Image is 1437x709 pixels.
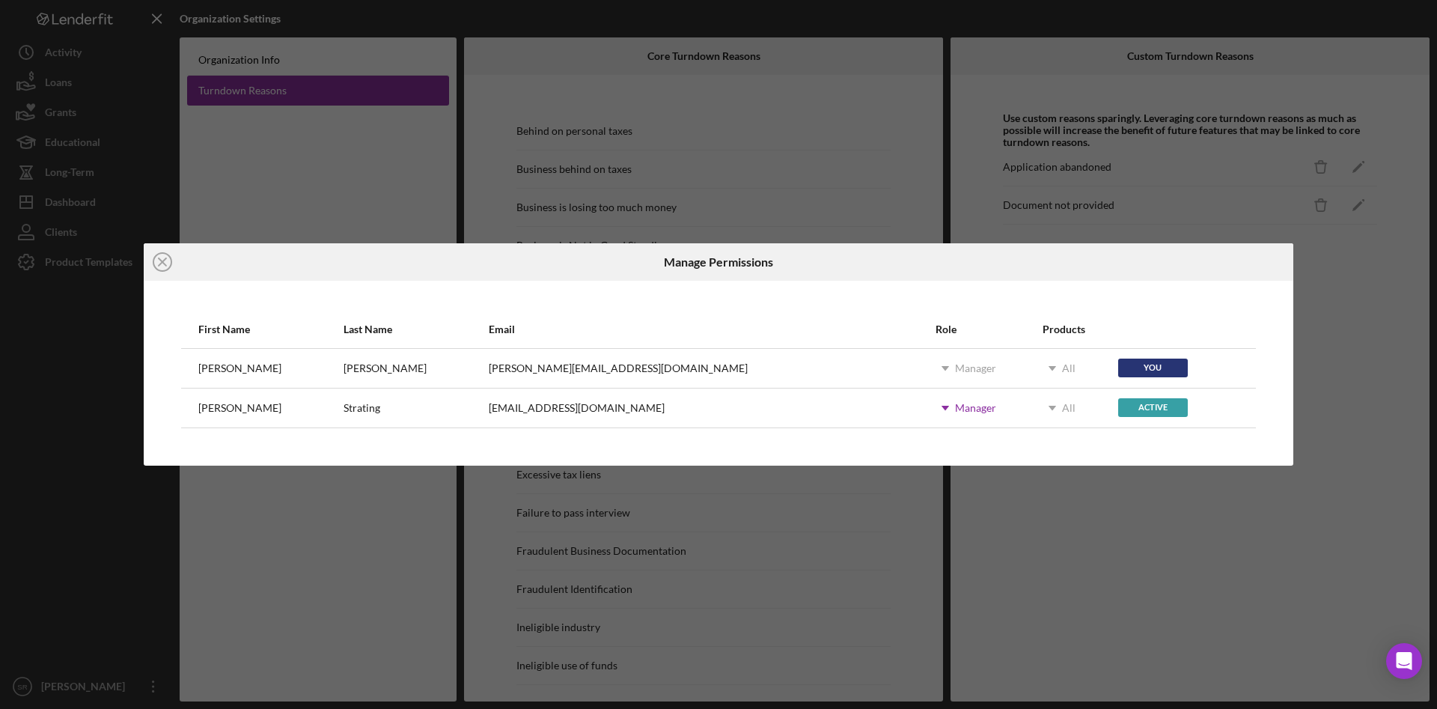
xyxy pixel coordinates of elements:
[1118,359,1188,377] div: You
[664,255,773,269] h6: Manage Permissions
[936,323,1040,335] div: Role
[955,362,996,374] div: Manager
[344,402,380,414] div: Strating
[489,402,665,414] div: [EMAIL_ADDRESS][DOMAIN_NAME]
[1043,323,1117,335] div: Products
[489,362,748,374] div: [PERSON_NAME][EMAIL_ADDRESS][DOMAIN_NAME]
[344,323,487,335] div: Last Name
[198,362,281,374] div: [PERSON_NAME]
[1386,643,1422,679] div: Open Intercom Messenger
[198,323,342,335] div: First Name
[489,323,934,335] div: Email
[955,402,996,414] div: Manager
[198,402,281,414] div: [PERSON_NAME]
[344,362,427,374] div: [PERSON_NAME]
[1118,398,1188,417] div: Active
